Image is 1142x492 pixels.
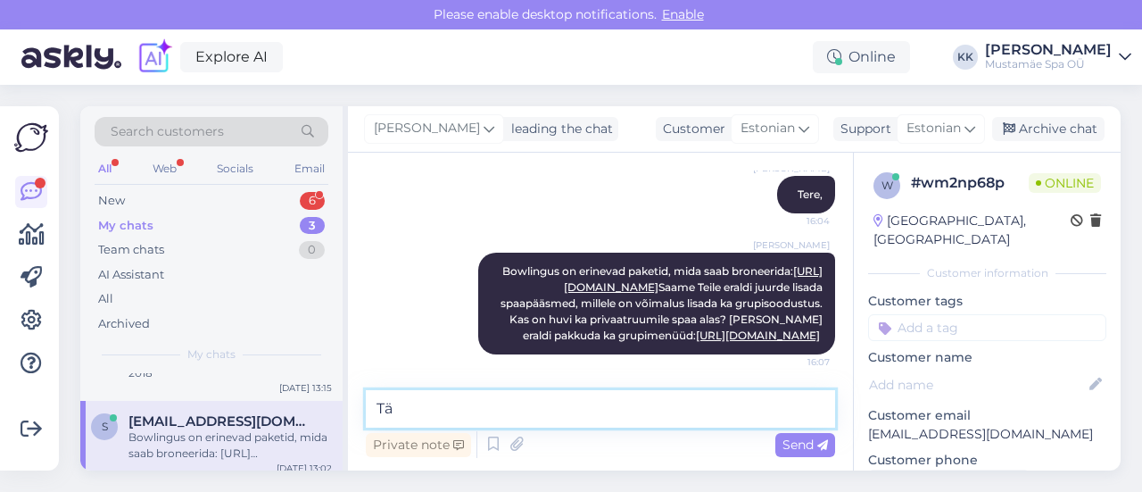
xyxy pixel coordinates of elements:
div: [PERSON_NAME] [985,43,1112,57]
span: Tere, [798,188,823,201]
span: w [881,179,893,192]
div: Support [833,120,891,138]
span: Enable [657,6,709,22]
div: Customer [656,120,725,138]
div: Online [813,41,910,73]
p: Customer name [868,348,1106,367]
textarea: Tä [366,390,835,428]
div: [DATE] 13:15 [279,381,332,395]
a: [PERSON_NAME]Mustamäe Spa OÜ [985,43,1131,71]
div: All [95,157,115,180]
span: Bowlingus on erinevad paketid, mida saab broneerida: Saame Teile eraldi juurde lisada spaapääsmed... [501,264,825,342]
div: Bowlingus on erinevad paketid, mida saab broneerida: [URL][DOMAIN_NAME] Saame Teile eraldi juurde... [128,429,332,462]
img: Askly Logo [14,121,48,154]
div: New [98,192,125,210]
div: KK [953,45,978,70]
div: Web [149,157,180,180]
p: Customer email [868,406,1106,425]
div: Archived [98,315,150,333]
span: [PERSON_NAME] [753,238,830,252]
p: Customer tags [868,292,1106,311]
div: leading the chat [504,120,613,138]
input: Add name [869,375,1086,395]
div: # wm2np68p [911,172,1029,194]
span: 16:07 [763,355,830,369]
span: Online [1029,173,1101,193]
div: Socials [213,157,257,180]
div: Customer information [868,265,1106,281]
a: Explore AI [180,42,283,72]
div: [DATE] 13:02 [277,462,332,475]
p: [EMAIL_ADDRESS][DOMAIN_NAME] [868,425,1106,444]
div: All [98,290,113,308]
div: 0 [299,241,325,259]
span: Send [782,437,828,453]
span: [PERSON_NAME] [374,119,480,138]
a: [URL][DOMAIN_NAME] [696,329,820,342]
img: explore-ai [136,38,173,76]
div: My chats [98,217,153,235]
p: Customer phone [868,451,1106,470]
div: 6 [300,192,325,210]
div: Archive chat [992,117,1105,141]
div: Team chats [98,241,164,259]
div: AI Assistant [98,266,164,284]
input: Add a tag [868,314,1106,341]
span: Estonian [741,119,795,138]
span: silver.kaal@citykliima.ee [128,413,314,429]
div: Private note [366,433,471,457]
span: My chats [187,346,236,363]
div: Mustamäe Spa OÜ [985,57,1112,71]
span: Search customers [111,122,224,141]
span: 16:04 [763,214,830,228]
div: Email [291,157,328,180]
span: s [102,420,108,433]
span: Estonian [906,119,961,138]
div: [GEOGRAPHIC_DATA], [GEOGRAPHIC_DATA] [873,212,1071,249]
div: 3 [300,217,325,235]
